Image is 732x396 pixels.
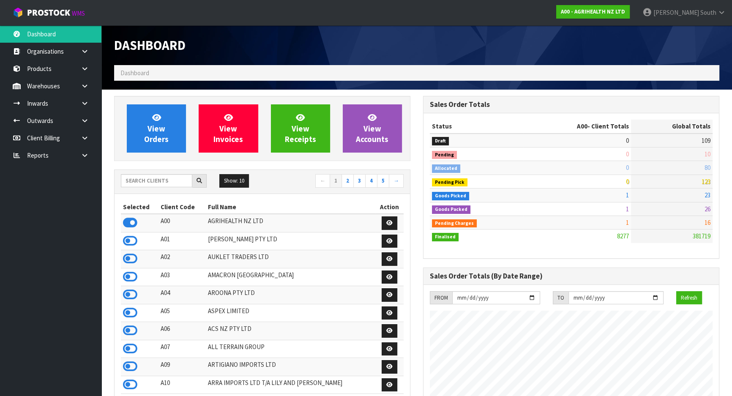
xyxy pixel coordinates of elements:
[206,268,375,286] td: AMACRON [GEOGRAPHIC_DATA]
[219,174,249,188] button: Show: 10
[206,200,375,214] th: Full Name
[121,200,158,214] th: Selected
[556,5,630,19] a: A00 - AGRIHEALTH NZ LTD
[430,120,523,133] th: Status
[365,174,377,188] a: 4
[199,104,258,153] a: ViewInvoices
[577,122,587,130] span: A00
[158,250,205,268] td: A02
[158,200,205,214] th: Client Code
[158,376,205,394] td: A10
[430,101,713,109] h3: Sales Order Totals
[626,218,629,227] span: 1
[432,233,459,241] span: Finalised
[430,291,452,305] div: FROM
[356,112,388,144] span: View Accounts
[432,192,469,200] span: Goods Picked
[315,174,330,188] a: ←
[626,205,629,213] span: 1
[389,174,404,188] a: →
[353,174,366,188] a: 3
[158,358,205,376] td: A09
[206,376,375,394] td: ARRA IMPORTS LTD T/A LILY AND [PERSON_NAME]
[676,291,702,305] button: Refresh
[158,268,205,286] td: A03
[27,7,70,18] span: ProStock
[377,174,389,188] a: 5
[432,151,457,159] span: Pending
[271,104,330,153] a: ViewReceipts
[206,322,375,340] td: ACS NZ PTY LTD
[702,137,710,145] span: 109
[72,9,85,17] small: WMS
[213,112,243,144] span: View Invoices
[127,104,186,153] a: ViewOrders
[561,8,625,15] strong: A00 - AGRIHEALTH NZ LTD
[206,286,375,304] td: AROONA PTY LTD
[121,174,192,187] input: Search clients
[206,232,375,250] td: [PERSON_NAME] PTY LTD
[432,137,449,145] span: Draft
[626,178,629,186] span: 0
[693,232,710,240] span: 381719
[432,219,477,228] span: Pending Charges
[523,120,631,133] th: - Client Totals
[702,178,710,186] span: 123
[553,291,568,305] div: TO
[432,178,467,187] span: Pending Pick
[158,214,205,232] td: A00
[206,304,375,322] td: ASPEX LIMITED
[700,8,716,16] span: South
[705,150,710,158] span: 10
[144,112,169,144] span: View Orders
[626,137,629,145] span: 0
[158,232,205,250] td: A01
[626,191,629,199] span: 1
[626,150,629,158] span: 0
[269,174,404,189] nav: Page navigation
[705,164,710,172] span: 80
[206,214,375,232] td: AGRIHEALTH NZ LTD
[206,358,375,376] td: ARTIGIANO IMPORTS LTD
[114,37,186,53] span: Dashboard
[158,304,205,322] td: A05
[705,191,710,199] span: 23
[430,272,713,280] h3: Sales Order Totals (By Date Range)
[375,200,404,214] th: Action
[631,120,713,133] th: Global Totals
[330,174,342,188] a: 1
[653,8,699,16] span: [PERSON_NAME]
[705,205,710,213] span: 26
[432,164,460,173] span: Allocated
[705,218,710,227] span: 16
[206,250,375,268] td: AUKLET TRADERS LTD
[158,322,205,340] td: A06
[13,7,23,18] img: cube-alt.png
[158,340,205,358] td: A07
[617,232,629,240] span: 8277
[432,205,470,214] span: Goods Packed
[158,286,205,304] td: A04
[626,164,629,172] span: 0
[343,104,402,153] a: ViewAccounts
[206,340,375,358] td: ALL TERRAIN GROUP
[285,112,316,144] span: View Receipts
[120,69,149,77] span: Dashboard
[341,174,354,188] a: 2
